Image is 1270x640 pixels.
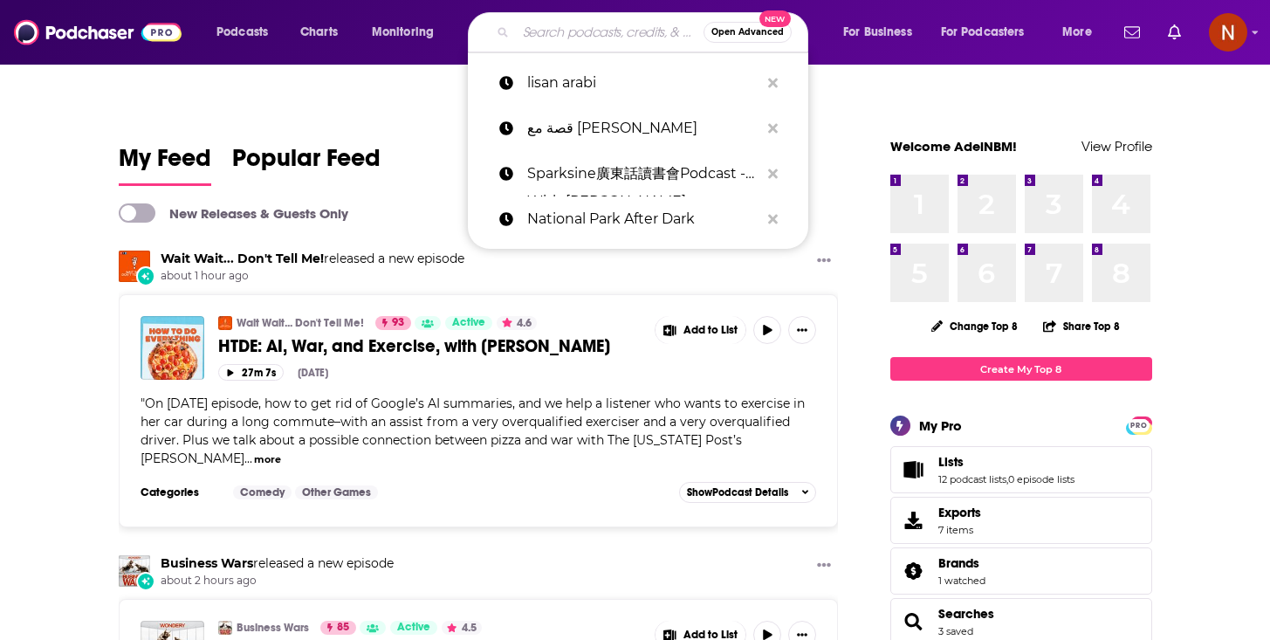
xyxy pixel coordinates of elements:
[161,574,394,588] span: about 2 hours ago
[831,18,934,46] button: open menu
[843,20,912,45] span: For Business
[527,60,759,106] p: lisan arabi
[468,106,808,151] a: قصة مع [PERSON_NAME]
[141,396,805,466] span: On [DATE] episode, how to get rid of Google’s AI summaries, and we help a listener who wants to e...
[516,18,704,46] input: Search podcasts, credits, & more...
[161,555,253,571] a: Business Wars
[938,454,964,470] span: Lists
[527,106,759,151] p: قصة مع خالد
[704,22,792,43] button: Open AdvancedNew
[484,12,825,52] div: Search podcasts, credits, & more...
[119,143,211,183] span: My Feed
[1081,138,1152,155] a: View Profile
[679,482,817,503] button: ShowPodcast Details
[810,251,838,272] button: Show More Button
[1042,309,1121,343] button: Share Top 8
[119,555,150,587] img: Business Wars
[1117,17,1147,47] a: Show notifications dropdown
[1209,13,1247,52] img: User Profile
[1008,473,1074,485] a: 0 episode lists
[295,485,378,499] a: Other Games
[390,621,437,635] a: Active
[141,485,219,499] h3: Categories
[497,316,537,330] button: 4.6
[527,196,759,242] p: National Park After Dark
[161,269,464,284] span: about 1 hour ago
[218,335,610,357] span: HTDE: AI, War, and Exercise, with [PERSON_NAME]
[397,619,430,637] span: Active
[890,357,1152,381] a: Create My Top 8
[237,316,364,330] a: Wait Wait... Don't Tell Me!
[919,417,962,434] div: My Pro
[254,452,281,467] button: more
[392,314,404,332] span: 93
[890,138,1017,155] a: Welcome AdelNBM!
[452,314,485,332] span: Active
[161,251,464,267] h3: released a new episode
[1062,20,1092,45] span: More
[938,505,981,520] span: Exports
[711,28,784,37] span: Open Advanced
[941,20,1025,45] span: For Podcasters
[204,18,291,46] button: open menu
[1050,18,1114,46] button: open menu
[218,316,232,330] img: Wait Wait... Don't Tell Me!
[938,454,1074,470] a: Lists
[337,619,349,637] span: 85
[119,251,150,282] img: Wait Wait... Don't Tell Me!
[232,143,381,186] a: Popular Feed
[445,316,492,330] a: Active
[244,451,252,466] span: ...
[372,20,434,45] span: Monitoring
[930,18,1050,46] button: open menu
[218,335,642,357] a: HTDE: AI, War, and Exercise, with [PERSON_NAME]
[216,20,268,45] span: Podcasts
[896,458,931,482] a: Lists
[289,18,348,46] a: Charts
[136,266,155,286] div: New Episode
[141,396,805,466] span: "
[896,559,931,583] a: Brands
[1161,17,1188,47] a: Show notifications dropdown
[1209,13,1247,52] button: Show profile menu
[119,143,211,186] a: My Feed
[938,524,981,536] span: 7 items
[1129,418,1150,431] a: PRO
[468,60,808,106] a: lisan arabi
[218,364,284,381] button: 27m 7s
[890,446,1152,493] span: Lists
[938,473,1006,485] a: 12 podcast lists
[896,508,931,533] span: Exports
[141,316,204,380] a: HTDE: AI, War, and Exercise, with Arnold Schwarzenegger
[938,606,994,622] a: Searches
[788,316,816,344] button: Show More Button
[1129,419,1150,432] span: PRO
[938,625,973,637] a: 3 saved
[921,315,1029,337] button: Change Top 8
[136,572,155,591] div: New Episode
[233,485,292,499] a: Comedy
[1209,13,1247,52] span: Logged in as AdelNBM
[161,555,394,572] h3: released a new episode
[1006,473,1008,485] span: ,
[938,555,979,571] span: Brands
[300,20,338,45] span: Charts
[119,203,348,223] a: New Releases & Guests Only
[890,547,1152,595] span: Brands
[232,143,381,183] span: Popular Feed
[656,316,746,344] button: Show More Button
[810,555,838,577] button: Show More Button
[161,251,324,266] a: Wait Wait... Don't Tell Me!
[218,621,232,635] img: Business Wars
[360,18,457,46] button: open menu
[890,497,1152,544] a: Exports
[468,151,808,196] a: Sparksine廣東話讀書會Podcast --With [PERSON_NAME]
[320,621,356,635] a: 85
[938,555,985,571] a: Brands
[687,486,788,499] span: Show Podcast Details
